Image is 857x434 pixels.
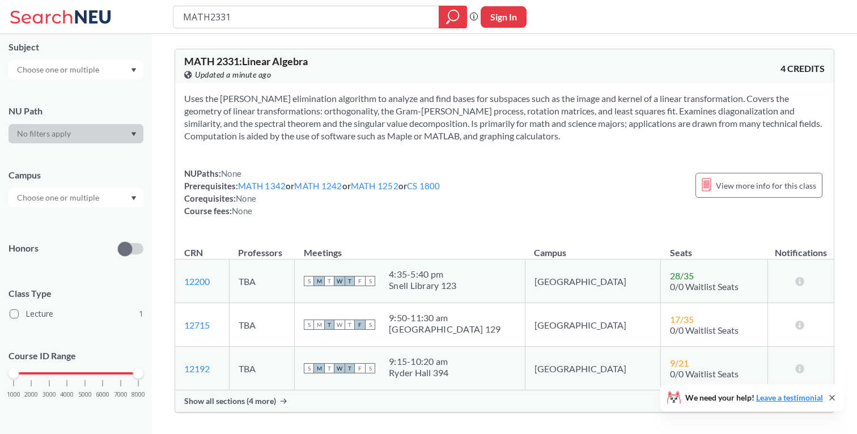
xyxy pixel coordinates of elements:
[389,280,456,291] div: Snell Library 123
[389,356,449,367] div: 9:15 - 10:20 am
[314,363,324,373] span: M
[9,169,143,181] div: Campus
[131,132,137,137] svg: Dropdown arrow
[355,363,365,373] span: F
[355,276,365,286] span: F
[345,363,355,373] span: T
[9,60,143,79] div: Dropdown arrow
[685,394,823,402] span: We need your help!
[9,242,39,255] p: Honors
[324,320,334,330] span: T
[184,92,825,142] section: Uses the [PERSON_NAME] elimination algorithm to analyze and find bases for subspaces such as the ...
[670,270,694,281] span: 28 / 35
[184,55,308,67] span: MATH 2331 : Linear Algebra
[525,235,660,259] th: Campus
[389,367,449,378] div: Ryder Hall 394
[139,308,143,320] span: 1
[114,392,128,398] span: 7000
[229,347,294,390] td: TBA
[131,196,137,201] svg: Dropdown arrow
[43,392,56,398] span: 3000
[314,320,324,330] span: M
[351,181,398,191] a: MATH 1252
[389,269,456,280] div: 4:35 - 5:40 pm
[184,276,210,287] a: 12200
[236,193,256,203] span: None
[389,324,500,335] div: [GEOGRAPHIC_DATA] 129
[780,62,825,75] span: 4 CREDITS
[232,206,252,216] span: None
[11,63,107,76] input: Choose one or multiple
[9,287,143,300] span: Class Type
[365,363,375,373] span: S
[195,69,271,81] span: Updated a minute ago
[345,320,355,330] span: T
[365,276,375,286] span: S
[9,350,143,363] p: Course ID Range
[525,347,660,390] td: [GEOGRAPHIC_DATA]
[304,320,314,330] span: S
[304,363,314,373] span: S
[324,363,334,373] span: T
[670,281,739,292] span: 0/0 Waitlist Seats
[9,41,143,53] div: Subject
[182,7,431,27] input: Class, professor, course number, "phrase"
[184,167,440,217] div: NUPaths: Prerequisites: or or or Corequisites: Course fees:
[7,392,20,398] span: 1000
[175,390,834,412] div: Show all sections (4 more)
[407,181,440,191] a: CS 1800
[345,276,355,286] span: T
[60,392,74,398] span: 4000
[355,320,365,330] span: F
[756,393,823,402] a: Leave a testimonial
[389,312,500,324] div: 9:50 - 11:30 am
[184,363,210,374] a: 12192
[304,276,314,286] span: S
[294,181,342,191] a: MATH 1242
[481,6,527,28] button: Sign In
[670,368,739,379] span: 0/0 Waitlist Seats
[670,314,694,325] span: 17 / 35
[446,9,460,25] svg: magnifying glass
[184,246,203,259] div: CRN
[229,235,294,259] th: Professors
[9,124,143,143] div: Dropdown arrow
[670,358,689,368] span: 9 / 21
[324,276,334,286] span: T
[525,303,660,347] td: [GEOGRAPHIC_DATA]
[11,191,107,205] input: Choose one or multiple
[525,259,660,303] td: [GEOGRAPHIC_DATA]
[10,307,143,321] label: Lecture
[768,235,834,259] th: Notifications
[221,168,241,178] span: None
[24,392,38,398] span: 2000
[716,178,816,193] span: View more info for this class
[661,235,768,259] th: Seats
[9,105,143,117] div: NU Path
[184,396,276,406] span: Show all sections (4 more)
[238,181,286,191] a: MATH 1342
[96,392,109,398] span: 6000
[365,320,375,330] span: S
[670,325,739,335] span: 0/0 Waitlist Seats
[334,276,345,286] span: W
[334,363,345,373] span: W
[131,392,145,398] span: 8000
[9,188,143,207] div: Dropdown arrow
[334,320,345,330] span: W
[295,235,525,259] th: Meetings
[314,276,324,286] span: M
[78,392,92,398] span: 5000
[184,320,210,330] a: 12715
[229,303,294,347] td: TBA
[131,68,137,73] svg: Dropdown arrow
[439,6,467,28] div: magnifying glass
[229,259,294,303] td: TBA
